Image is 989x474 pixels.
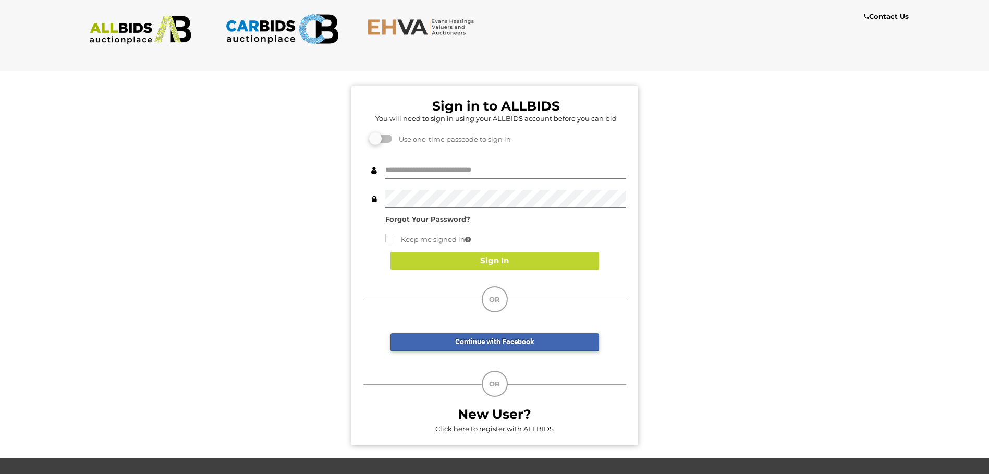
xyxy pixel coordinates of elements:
a: Contact Us [864,10,911,22]
button: Sign In [390,252,599,270]
img: EHVA.com.au [367,18,480,35]
img: CARBIDS.com.au [225,10,338,47]
img: ALLBIDS.com.au [84,16,197,44]
a: Continue with Facebook [390,333,599,351]
h5: You will need to sign in using your ALLBIDS account before you can bid [366,115,626,122]
b: Sign in to ALLBIDS [432,98,560,114]
b: Contact Us [864,12,909,20]
div: OR [482,286,508,312]
b: New User? [458,406,531,422]
label: Keep me signed in [385,234,471,246]
a: Forgot Your Password? [385,215,470,223]
div: OR [482,371,508,397]
span: Use one-time passcode to sign in [394,135,511,143]
a: Click here to register with ALLBIDS [435,424,554,433]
